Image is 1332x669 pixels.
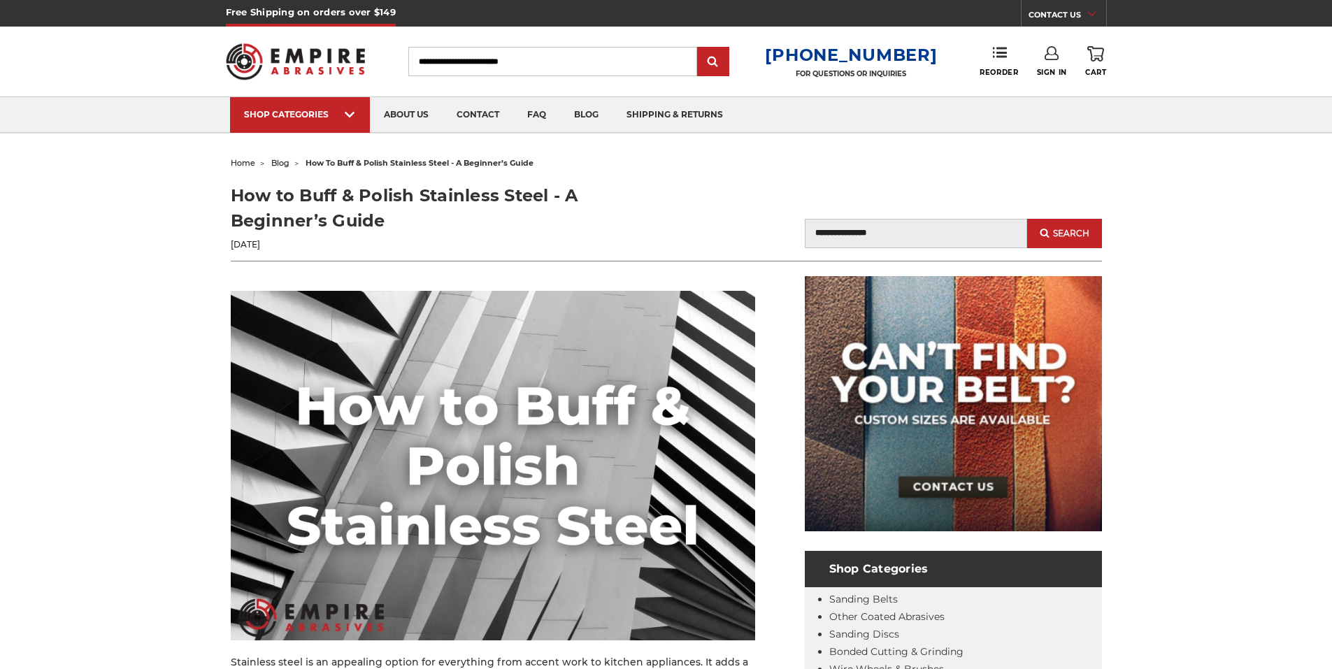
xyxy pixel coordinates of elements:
a: Reorder [980,46,1018,76]
h1: How to Buff & Polish Stainless Steel - A Beginner’s Guide [231,183,666,233]
span: Cart [1085,68,1106,77]
span: Search [1053,229,1089,238]
a: contact [443,97,513,133]
a: blog [560,97,613,133]
a: Sanding Belts [829,593,898,605]
a: blog [271,158,289,168]
span: how to buff & polish stainless steel - a beginner’s guide [306,158,533,168]
a: CONTACT US [1029,7,1106,27]
a: Sanding Discs [829,628,899,640]
button: Search [1027,219,1101,248]
a: Bonded Cutting & Grinding [829,645,964,658]
img: Empire Abrasives [226,34,366,89]
a: Cart [1085,46,1106,77]
div: SHOP CATEGORIES [244,109,356,120]
p: FOR QUESTIONS OR INQUIRIES [765,69,937,78]
a: Other Coated Abrasives [829,610,945,623]
span: Reorder [980,68,1018,77]
img: promo banner for custom belts. [805,276,1102,531]
a: [PHONE_NUMBER] [765,45,937,65]
a: faq [513,97,560,133]
input: Submit [699,48,727,76]
span: Sign In [1037,68,1067,77]
a: shipping & returns [613,97,737,133]
img: How to Buff & Polish Stainless Steel - A Beginner’s Guide [231,291,755,640]
h4: Shop Categories [805,551,1102,587]
a: home [231,158,255,168]
p: [DATE] [231,238,666,251]
a: about us [370,97,443,133]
